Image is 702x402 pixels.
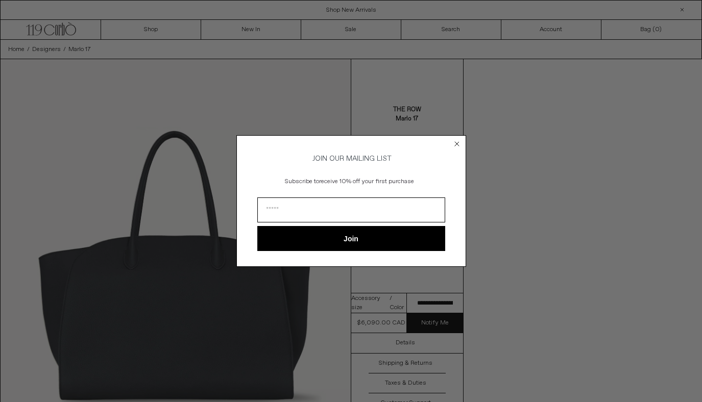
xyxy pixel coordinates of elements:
span: JOIN OUR MAILING LIST [311,154,392,163]
span: receive 10% off your first purchase [319,178,414,186]
span: Subscribe to [285,178,319,186]
button: Close dialog [452,139,462,149]
button: Join [257,226,445,251]
input: Email [257,197,445,222]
